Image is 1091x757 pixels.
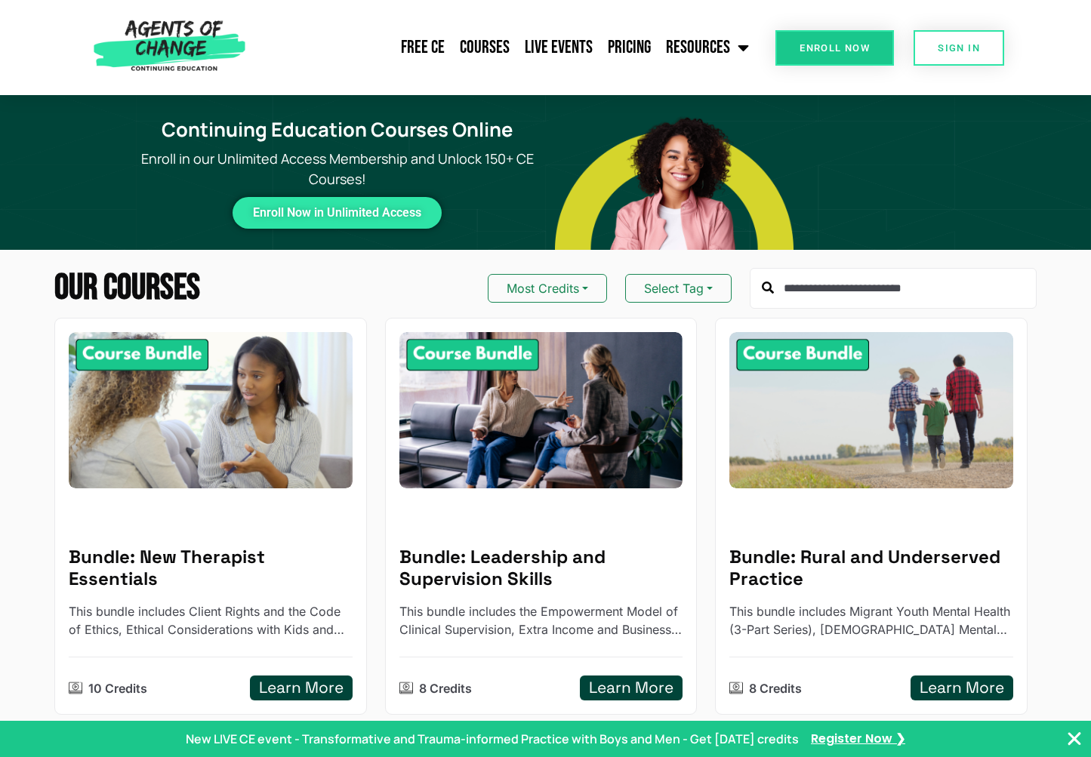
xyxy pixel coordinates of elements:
h5: Bundle: Rural and Underserved Practice [729,546,1012,590]
a: Register Now ❯ [811,731,905,747]
img: New Therapist Essentials - 10 Credit CE Bundle [69,332,352,488]
button: Most Credits [488,274,607,303]
h5: Bundle: New Therapist Essentials [69,546,352,590]
a: Enroll Now [775,30,894,66]
a: Courses [452,29,517,66]
a: Rural and Underserved Practice - 8 Credit CE BundleBundle: Rural and Underserved PracticeThis bun... [715,318,1028,715]
p: New LIVE CE event - Transformative and Trauma-informed Practice with Boys and Men - Get [DATE] cr... [186,730,799,748]
a: New Therapist Essentials - 10 Credit CE BundleBundle: New Therapist EssentialsThis bundle include... [54,318,367,715]
p: This bundle includes Client Rights and the Code of Ethics, Ethical Considerations with Kids and T... [69,602,352,639]
p: This bundle includes the Empowerment Model of Clinical Supervision, Extra Income and Business Ski... [399,602,683,639]
img: Leadership and Supervision Skills - 8 Credit CE Bundle [399,332,683,488]
span: SIGN IN [938,43,980,53]
a: SIGN IN [914,30,1004,66]
h5: Learn More [259,679,344,697]
span: Enroll Now in Unlimited Access [253,209,421,217]
p: Enroll in our Unlimited Access Membership and Unlock 150+ CE Courses! [129,149,546,189]
button: Select Tag [625,274,732,303]
a: Leadership and Supervision Skills - 8 Credit CE BundleBundle: Leadership and Supervision SkillsTh... [385,318,698,715]
a: Free CE [393,29,452,66]
a: Pricing [600,29,658,66]
a: Enroll Now in Unlimited Access [233,197,442,229]
p: This bundle includes Migrant Youth Mental Health (3-Part Series), Native American Mental Health, ... [729,602,1012,639]
nav: Menu [252,29,757,66]
a: Live Events [517,29,600,66]
h5: Learn More [920,679,1004,697]
h5: Bundle: Leadership and Supervision Skills [399,546,683,590]
span: Enroll Now [800,43,870,53]
h2: Our Courses [54,270,200,306]
h1: Continuing Education Courses Online [138,118,537,142]
img: Rural and Underserved Practice - 8 Credit CE Bundle [729,332,1012,488]
a: Resources [658,29,757,66]
h5: Learn More [589,679,673,697]
button: Close Banner [1065,730,1083,748]
p: 8 Credits [419,679,472,697]
p: 10 Credits [88,679,147,697]
p: 8 Credits [749,679,802,697]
